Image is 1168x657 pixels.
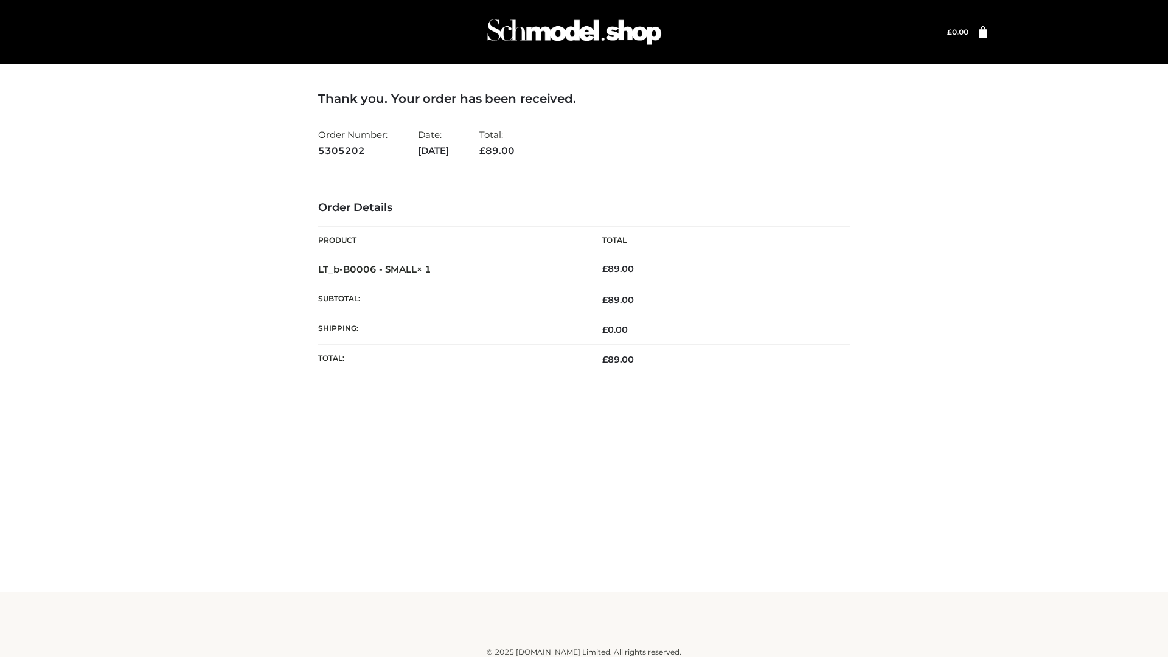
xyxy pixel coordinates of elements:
li: Date: [418,124,449,161]
li: Total: [479,124,515,161]
th: Product [318,227,584,254]
span: £ [602,263,608,274]
span: 89.00 [602,294,634,305]
span: £ [479,145,485,156]
span: 89.00 [602,354,634,365]
bdi: 89.00 [602,263,634,274]
strong: 5305202 [318,143,388,159]
th: Shipping: [318,315,584,345]
h3: Order Details [318,201,850,215]
bdi: 0.00 [602,324,628,335]
span: £ [602,294,608,305]
bdi: 0.00 [947,27,968,36]
img: Schmodel Admin 964 [483,8,666,56]
a: £0.00 [947,27,968,36]
strong: LT_b-B0006 - SMALL [318,263,431,275]
span: £ [602,324,608,335]
li: Order Number: [318,124,388,161]
h3: Thank you. Your order has been received. [318,91,850,106]
th: Subtotal: [318,285,584,315]
th: Total [584,227,850,254]
strong: × 1 [417,263,431,275]
th: Total: [318,345,584,375]
strong: [DATE] [418,143,449,159]
span: £ [947,27,952,36]
span: £ [602,354,608,365]
span: 89.00 [479,145,515,156]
